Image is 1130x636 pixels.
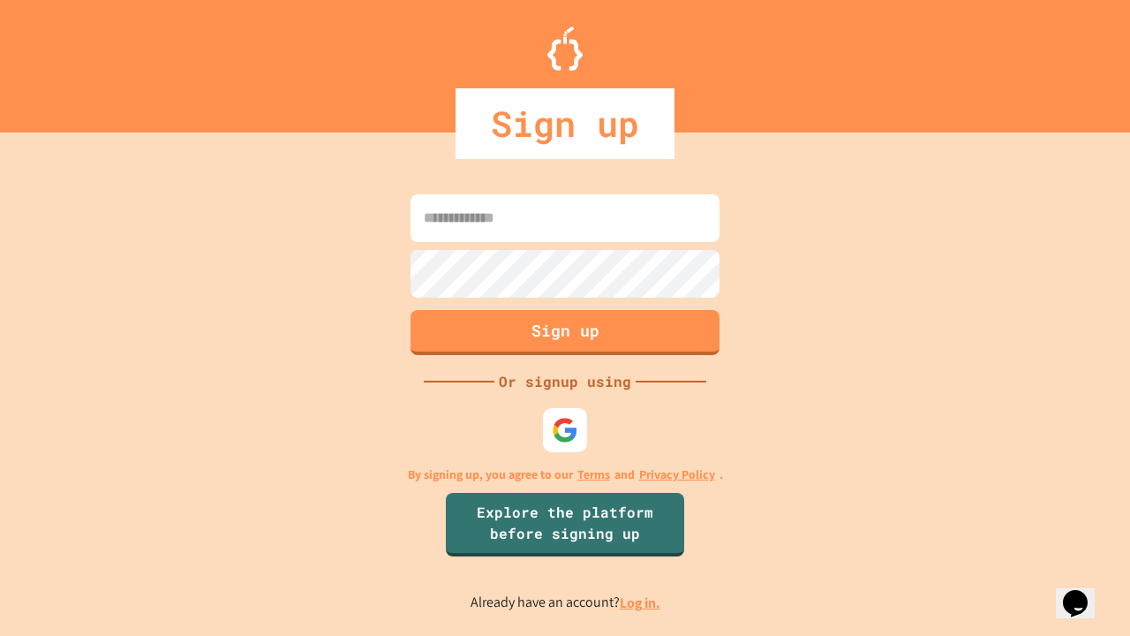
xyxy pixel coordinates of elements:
[408,466,723,484] p: By signing up, you agree to our and .
[620,594,660,612] a: Log in.
[547,26,583,71] img: Logo.svg
[494,371,636,392] div: Or signup using
[552,417,578,443] img: google-icon.svg
[1056,565,1112,618] iframe: chat widget
[577,466,610,484] a: Terms
[456,88,674,159] div: Sign up
[983,488,1112,564] iframe: chat widget
[639,466,715,484] a: Privacy Policy
[471,592,660,614] p: Already have an account?
[446,493,684,556] a: Explore the platform before signing up
[411,310,719,355] button: Sign up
